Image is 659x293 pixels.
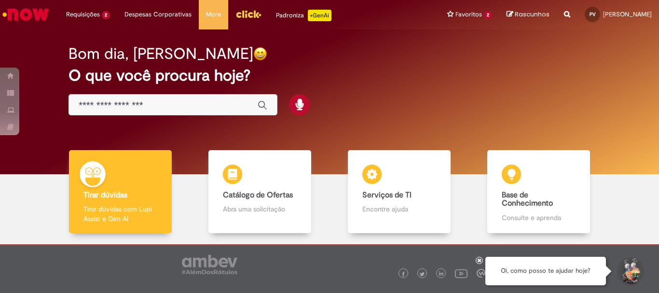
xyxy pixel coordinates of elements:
b: Serviços de TI [362,190,412,200]
img: logo_footer_youtube.png [455,267,467,279]
p: +GenAi [308,10,331,21]
img: logo_footer_workplace.png [477,269,485,278]
a: Serviços de TI Encontre ajuda [329,150,469,234]
a: Tirar dúvidas Tirar dúvidas com Lupi Assist e Gen Ai [51,150,190,234]
img: logo_footer_twitter.png [420,272,425,277]
img: logo_footer_ambev_rotulo_gray.png [182,255,237,274]
span: Rascunhos [515,10,549,19]
img: happy-face.png [253,47,267,61]
img: click_logo_yellow_360x200.png [235,7,261,21]
b: Catálogo de Ofertas [223,190,293,200]
span: Despesas Corporativas [124,10,192,19]
img: ServiceNow [1,5,51,24]
span: More [206,10,221,19]
b: Tirar dúvidas [83,190,127,200]
b: Base de Conhecimento [502,190,553,209]
span: Requisições [66,10,100,19]
span: PV [590,11,596,17]
a: Catálogo de Ofertas Abra uma solicitação [190,150,329,234]
img: logo_footer_linkedin.png [439,271,444,277]
a: Rascunhos [507,10,549,19]
a: Base de Conhecimento Consulte e aprenda [469,150,608,234]
div: Oi, como posso te ajudar hoje? [485,257,606,285]
h2: Bom dia, [PERSON_NAME] [69,45,253,62]
span: Favoritos [455,10,482,19]
p: Tirar dúvidas com Lupi Assist e Gen Ai [83,204,157,223]
div: Padroniza [276,10,331,21]
span: 2 [102,11,110,19]
p: Encontre ajuda [362,204,436,214]
img: logo_footer_facebook.png [401,272,406,277]
span: [PERSON_NAME] [603,10,652,18]
p: Consulte e aprenda [502,213,575,223]
span: 2 [484,11,492,19]
button: Iniciar Conversa de Suporte [616,257,645,286]
h2: O que você procura hoje? [69,67,590,84]
p: Abra uma solicitação [223,204,296,214]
